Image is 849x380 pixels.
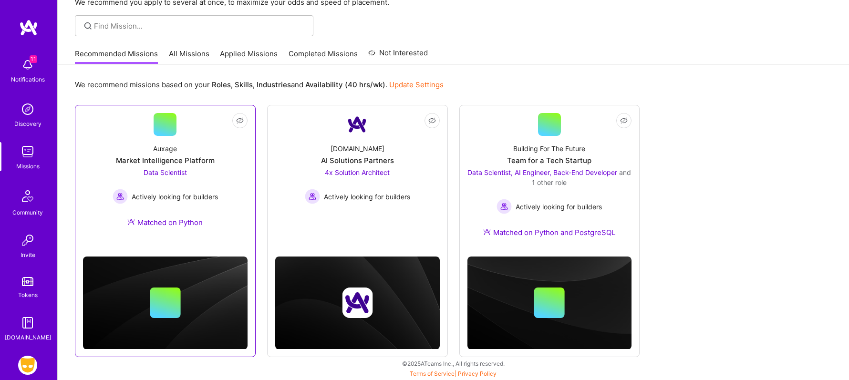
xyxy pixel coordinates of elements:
[428,117,436,124] i: icon EyeClosed
[132,192,218,202] span: Actively looking for builders
[14,119,41,129] div: Discovery
[324,192,410,202] span: Actively looking for builders
[467,113,632,249] a: Building For The FutureTeam for a Tech StartupData Scientist, AI Engineer, Back-End Developer and...
[410,370,455,377] a: Terms of Service
[325,168,390,176] span: 4x Solution Architect
[212,80,231,89] b: Roles
[22,277,33,286] img: tokens
[94,21,306,31] input: Find Mission...
[18,313,37,332] img: guide book
[497,199,512,214] img: Actively looking for builders
[18,100,37,119] img: discovery
[331,144,384,154] div: [DOMAIN_NAME]
[305,189,320,204] img: Actively looking for builders
[127,218,135,226] img: Ateam Purple Icon
[16,356,40,375] a: Grindr: Data + FE + CyberSecurity + QA
[153,144,177,154] div: Auxage
[305,80,385,89] b: Availability (40 hrs/wk)
[5,332,51,342] div: [DOMAIN_NAME]
[11,74,45,84] div: Notifications
[16,161,40,171] div: Missions
[83,257,248,349] img: cover
[275,257,440,349] img: cover
[57,351,849,375] div: © 2025 ATeams Inc., All rights reserved.
[21,250,35,260] div: Invite
[483,227,615,237] div: Matched on Python and PostgreSQL
[321,155,394,165] div: AI Solutions Partners
[458,370,497,377] a: Privacy Policy
[83,113,248,239] a: AuxageMarket Intelligence PlatformData Scientist Actively looking for buildersActively looking fo...
[116,155,215,165] div: Market Intelligence Platform
[127,217,203,227] div: Matched on Python
[620,117,628,124] i: icon EyeClosed
[169,49,209,64] a: All Missions
[289,49,358,64] a: Completed Missions
[467,257,632,349] img: cover
[513,144,585,154] div: Building For The Future
[144,168,187,176] span: Data Scientist
[236,117,244,124] i: icon EyeClosed
[507,155,591,165] div: Team for a Tech Startup
[18,356,37,375] img: Grindr: Data + FE + CyberSecurity + QA
[75,49,158,64] a: Recommended Missions
[75,80,444,90] p: We recommend missions based on your , , and .
[483,228,491,236] img: Ateam Purple Icon
[275,113,440,227] a: Company Logo[DOMAIN_NAME]AI Solutions Partners4x Solution Architect Actively looking for builders...
[18,231,37,250] img: Invite
[18,290,38,300] div: Tokens
[12,207,43,217] div: Community
[220,49,278,64] a: Applied Missions
[257,80,291,89] b: Industries
[18,55,37,74] img: bell
[16,185,39,207] img: Community
[342,288,373,318] img: Company logo
[113,189,128,204] img: Actively looking for builders
[467,168,617,176] span: Data Scientist, AI Engineer, Back-End Developer
[410,370,497,377] span: |
[19,19,38,36] img: logo
[30,55,37,63] span: 11
[389,80,444,89] a: Update Settings
[368,47,428,64] a: Not Interested
[235,80,253,89] b: Skills
[346,113,369,136] img: Company Logo
[18,142,37,161] img: teamwork
[83,21,93,31] i: icon SearchGrey
[516,202,602,212] span: Actively looking for builders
